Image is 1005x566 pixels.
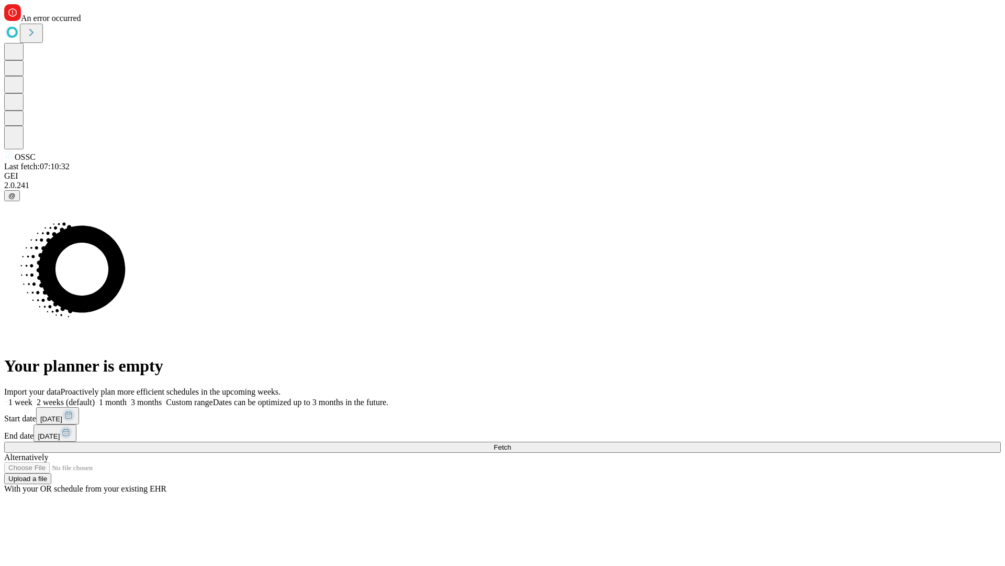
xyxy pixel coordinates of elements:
div: GEI [4,171,1001,181]
div: Start date [4,407,1001,424]
span: OSSC [15,153,36,161]
span: [DATE] [40,415,62,423]
span: An error occurred [21,14,81,23]
span: 1 month [99,398,127,407]
span: 1 week [8,398,32,407]
span: Custom range [166,398,213,407]
span: [DATE] [38,432,60,440]
div: End date [4,424,1001,442]
span: 2 weeks (default) [37,398,95,407]
span: Dates can be optimized up to 3 months in the future. [213,398,388,407]
button: @ [4,190,20,201]
button: [DATE] [36,407,79,424]
span: 3 months [131,398,162,407]
div: 2.0.241 [4,181,1001,190]
span: @ [8,192,16,200]
span: Alternatively [4,453,48,462]
span: Proactively plan more efficient schedules in the upcoming weeks. [61,387,281,396]
button: Upload a file [4,473,51,484]
span: Last fetch: 07:10:32 [4,162,70,171]
span: With your OR schedule from your existing EHR [4,484,166,493]
span: Fetch [494,443,511,451]
h1: Your planner is empty [4,356,1001,376]
button: [DATE] [33,424,76,442]
span: Import your data [4,387,61,396]
button: Fetch [4,442,1001,453]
